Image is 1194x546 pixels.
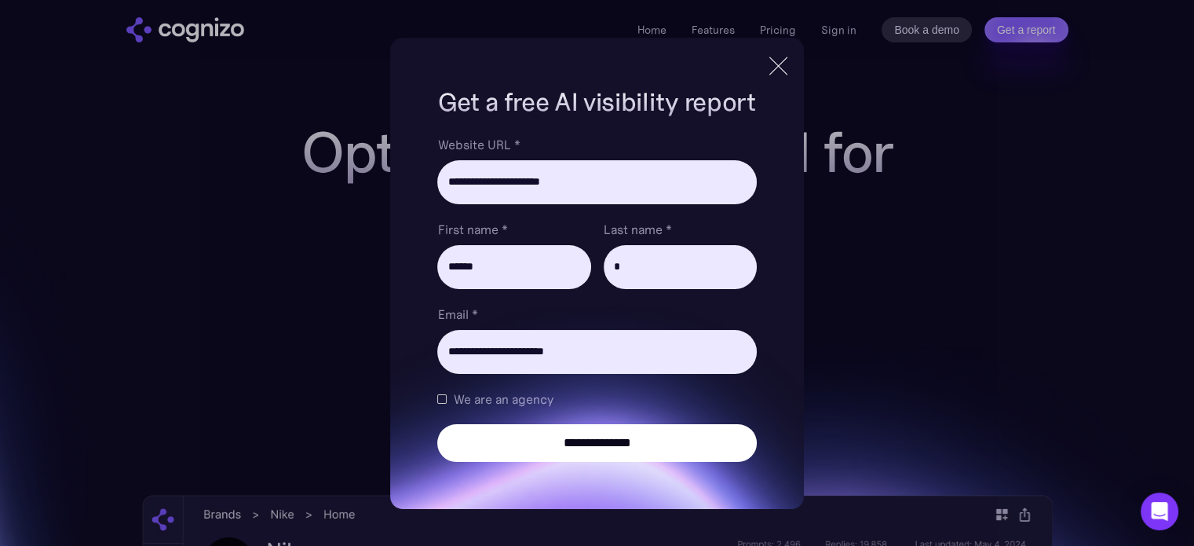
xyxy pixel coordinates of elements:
[604,220,757,239] label: Last name *
[437,135,756,462] form: Brand Report Form
[453,390,553,409] span: We are an agency
[437,305,756,324] label: Email *
[1141,493,1178,530] div: Open Intercom Messenger
[437,135,756,154] label: Website URL *
[437,85,756,119] h1: Get a free AI visibility report
[437,220,590,239] label: First name *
